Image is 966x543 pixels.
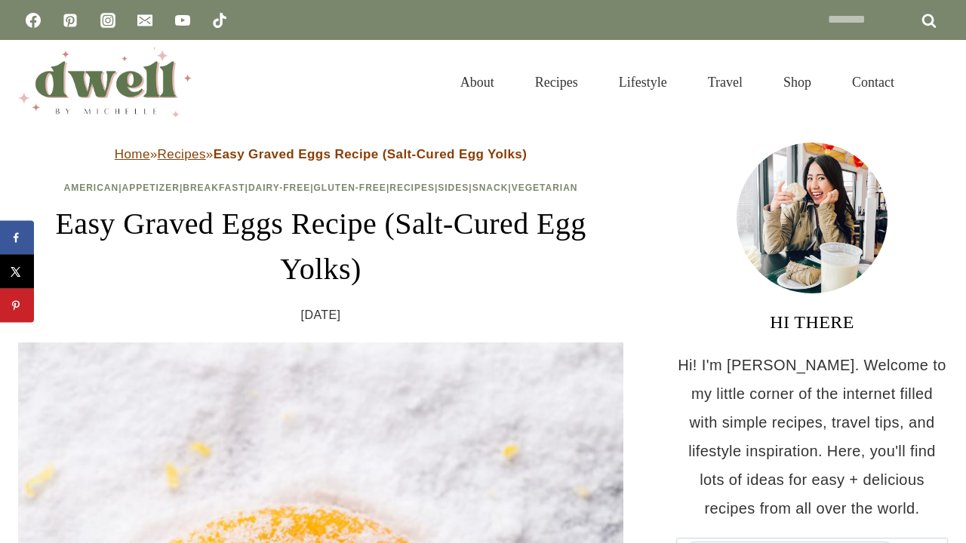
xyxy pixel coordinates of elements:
span: | | | | | | | | [64,183,578,193]
h1: Easy Graved Eggs Recipe (Salt-Cured Egg Yolks) [18,201,623,292]
a: Facebook [18,5,48,35]
a: Home [115,147,150,161]
a: Shop [763,56,832,109]
nav: Primary Navigation [440,56,915,109]
a: YouTube [168,5,198,35]
a: American [64,183,119,193]
a: Recipes [515,56,598,109]
a: Recipes [158,147,206,161]
time: [DATE] [301,304,341,327]
a: Breakfast [183,183,245,193]
a: Sides [438,183,469,193]
a: Contact [832,56,915,109]
a: Lifestyle [598,56,688,109]
a: Appetizer [122,183,180,193]
a: About [440,56,515,109]
img: DWELL by michelle [18,48,192,117]
a: Dairy-Free [248,183,310,193]
a: Vegetarian [512,183,578,193]
a: Snack [472,183,509,193]
a: Pinterest [55,5,85,35]
strong: Easy Graved Eggs Recipe (Salt-Cured Egg Yolks) [214,147,528,161]
button: View Search Form [922,69,948,95]
span: » » [115,147,527,161]
a: TikTok [205,5,235,35]
a: Email [130,5,160,35]
a: Travel [688,56,763,109]
p: Hi! I'm [PERSON_NAME]. Welcome to my little corner of the internet filled with simple recipes, tr... [676,351,948,523]
a: Recipes [389,183,435,193]
h3: HI THERE [676,308,948,336]
a: Instagram [93,5,123,35]
a: Gluten-Free [314,183,386,193]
